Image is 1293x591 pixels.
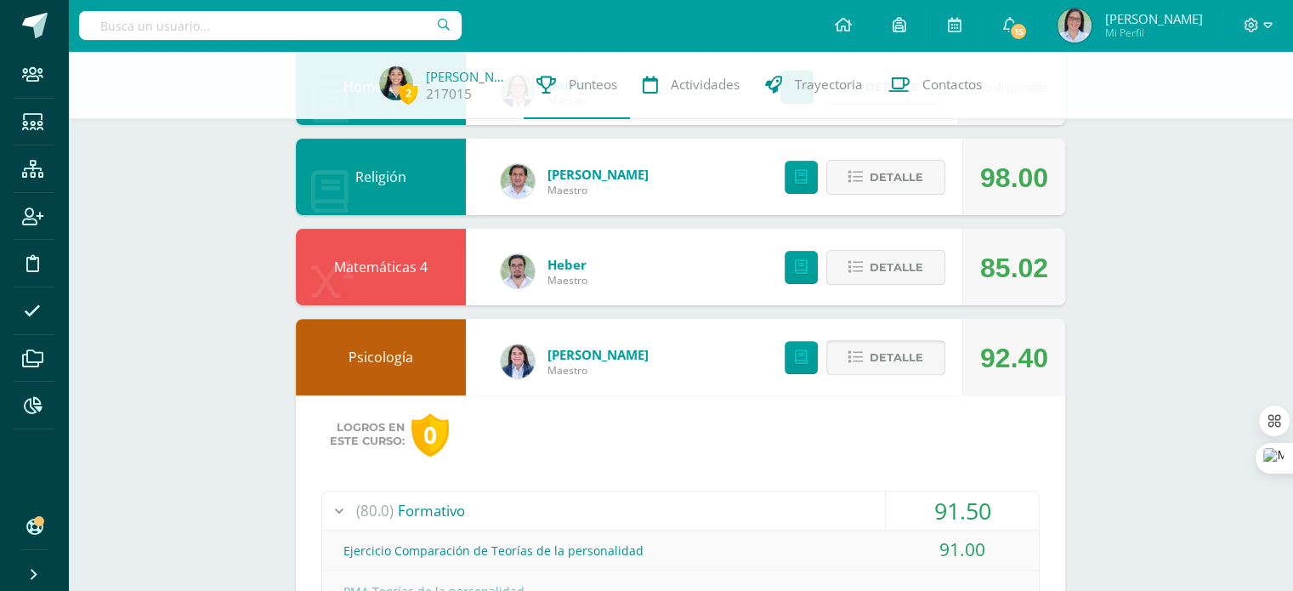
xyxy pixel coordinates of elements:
[501,254,535,288] img: 00229b7027b55c487e096d516d4a36c4.png
[547,273,587,287] span: Maestro
[1104,10,1202,27] span: [PERSON_NAME]
[356,492,394,530] span: (80.0)
[524,51,630,119] a: Punteos
[1009,22,1028,41] span: 15
[322,531,1039,570] div: Ejercicio Comparación de Teorías de la personalidad
[826,160,945,195] button: Detalle
[411,413,449,457] div: 0
[569,76,617,94] span: Punteos
[79,11,462,40] input: Busca un usuario...
[671,76,740,94] span: Actividades
[379,66,413,100] img: 850e85adf1f9d6f0507dff7766d5b93b.png
[547,166,649,183] a: [PERSON_NAME]
[870,342,923,373] span: Detalle
[1058,9,1092,43] img: 65f5ad2135174e629501159bff54d22a.png
[501,344,535,378] img: 101204560ce1c1800cde82bcd5e5712f.png
[547,256,587,273] a: Heber
[426,68,511,85] a: [PERSON_NAME]
[296,229,466,305] div: Matemáticas 4
[547,346,649,363] a: [PERSON_NAME]
[876,51,995,119] a: Contactos
[547,183,649,197] span: Maestro
[980,320,1048,396] div: 92.40
[426,85,472,103] a: 217015
[795,76,863,94] span: Trayectoria
[1104,26,1202,40] span: Mi Perfil
[501,164,535,198] img: f767cae2d037801592f2ba1a5db71a2a.png
[349,348,413,367] a: Psicología
[886,531,1039,569] div: 91.00
[922,76,982,94] span: Contactos
[752,51,876,119] a: Trayectoria
[296,139,466,215] div: Religión
[886,492,1039,530] div: 91.50
[980,230,1048,306] div: 85.02
[334,258,428,276] a: Matemáticas 4
[296,319,466,395] div: Psicología
[399,82,417,104] span: 2
[980,139,1048,216] div: 98.00
[355,168,406,186] a: Religión
[870,162,923,193] span: Detalle
[630,51,752,119] a: Actividades
[826,340,945,375] button: Detalle
[322,492,1039,530] div: Formativo
[547,363,649,378] span: Maestro
[330,421,405,448] span: Logros en este curso:
[826,250,945,285] button: Detalle
[870,252,923,283] span: Detalle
